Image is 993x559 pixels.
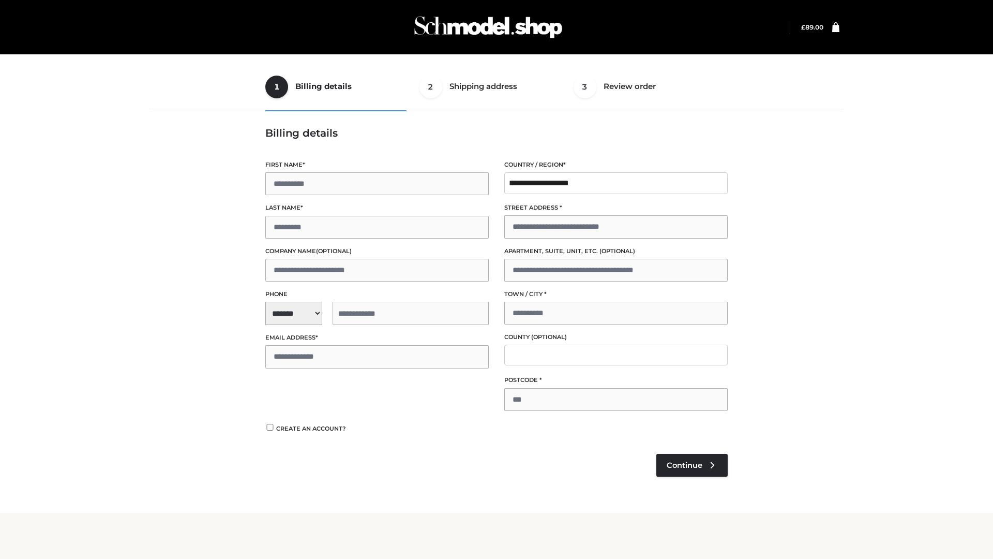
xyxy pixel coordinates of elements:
[599,247,635,255] span: (optional)
[656,454,728,477] a: Continue
[801,23,823,31] a: £89.00
[504,246,728,256] label: Apartment, suite, unit, etc.
[265,424,275,431] input: Create an account?
[504,375,728,385] label: Postcode
[504,203,728,213] label: Street address
[265,333,489,343] label: Email address
[531,333,567,341] span: (optional)
[504,332,728,342] label: County
[265,246,489,256] label: Company name
[504,160,728,170] label: Country / Region
[316,247,352,255] span: (optional)
[801,23,805,31] span: £
[801,23,823,31] bdi: 89.00
[276,425,346,432] span: Create an account?
[265,203,489,213] label: Last name
[265,127,728,139] h3: Billing details
[667,461,702,470] span: Continue
[504,289,728,299] label: Town / City
[265,160,489,170] label: First name
[411,7,566,48] img: Schmodel Admin 964
[265,289,489,299] label: Phone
